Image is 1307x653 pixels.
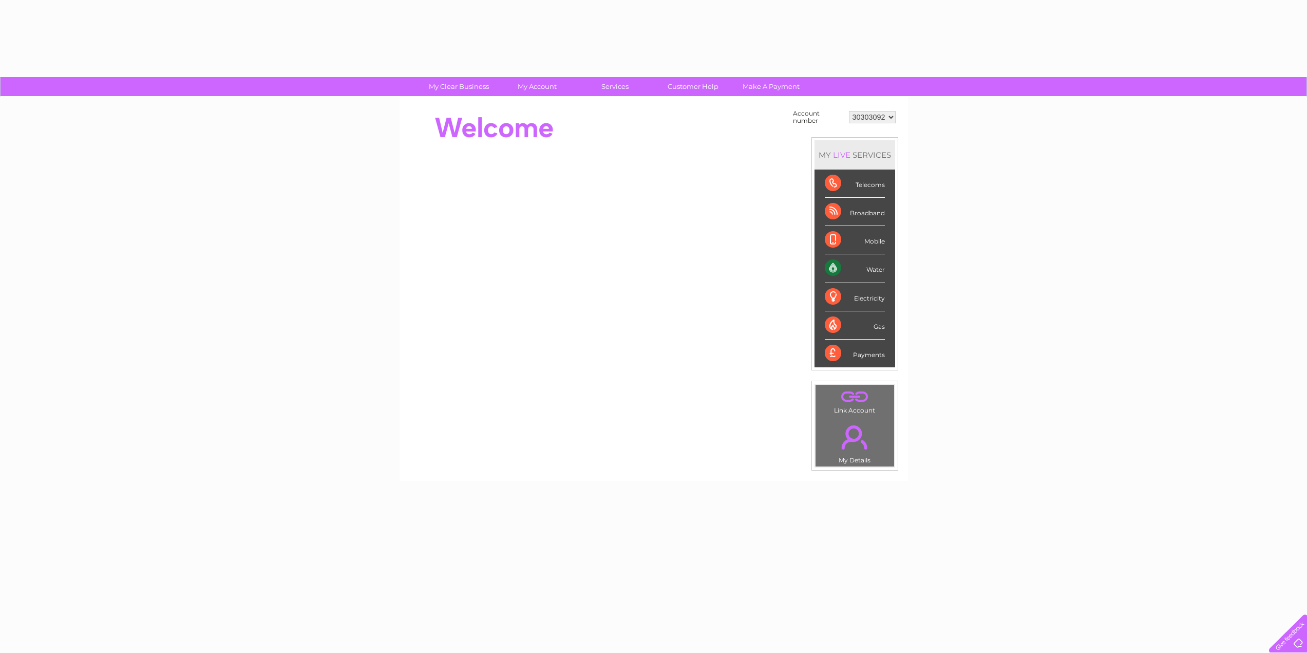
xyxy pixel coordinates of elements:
[815,384,895,417] td: Link Account
[790,107,846,127] td: Account number
[651,77,735,96] a: Customer Help
[825,283,885,311] div: Electricity
[825,198,885,226] div: Broadband
[815,417,895,467] td: My Details
[814,140,895,170] div: MY SERVICES
[818,387,892,405] a: .
[825,311,885,340] div: Gas
[825,170,885,198] div: Telecoms
[831,150,853,160] div: LIVE
[729,77,813,96] a: Make A Payment
[818,419,892,455] a: .
[416,77,501,96] a: My Clear Business
[825,226,885,254] div: Mobile
[573,77,657,96] a: Services
[495,77,579,96] a: My Account
[825,254,885,283] div: Water
[825,340,885,367] div: Payments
